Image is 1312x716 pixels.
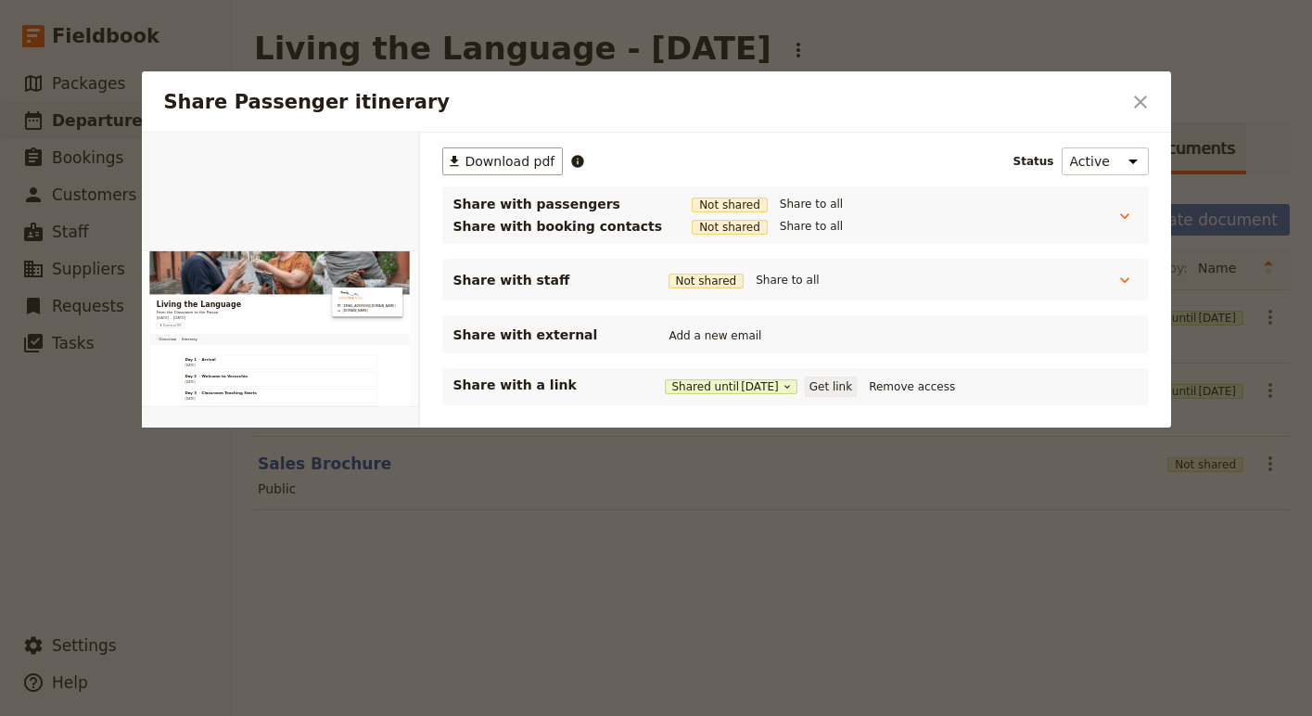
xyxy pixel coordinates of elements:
button: ​Download pdf [442,147,564,175]
span: Day 2 [188,525,238,547]
span: Classroom Teaching Starts [261,597,496,620]
a: Itinerary [163,352,252,403]
span: [EMAIL_ADDRESS][DOMAIN_NAME] [863,224,1090,243]
span: Download PDF [95,311,175,326]
span: Not shared [669,274,745,288]
span: [DATE] [741,379,779,394]
span: [DATE] – [DATE] [67,274,191,296]
span: [DATE] [188,552,232,567]
span: Not shared [692,198,768,212]
a: Overview [67,352,163,403]
span: [DOMAIN_NAME] [863,247,972,265]
span: Share with passengers [453,195,663,213]
span: Day 3 [188,597,238,620]
a: info@esperienza.org [841,224,1090,243]
button: Share to all [775,216,847,237]
span: Welcome to Verucchio [261,525,457,547]
span: Not shared [692,220,768,235]
a: www.esperienza.org [841,247,1090,265]
button: Add a new email [665,326,767,346]
span: Arrival [261,453,320,475]
button: Close dialog [1125,86,1156,118]
select: Status [1062,147,1149,175]
span: Status [1013,154,1054,169]
button: Shared until[DATE] [665,379,797,394]
button: Share to all [775,194,847,214]
span: Share with external [453,326,639,344]
span: [DATE] [188,479,232,494]
span: Share with booking contacts [453,217,663,236]
button: ​Download PDF [67,307,187,329]
p: From the Classroom to the Piazza [67,252,429,275]
button: Remove access [864,377,960,397]
h2: Share Passenger itinerary [164,88,1121,116]
img: Esperienza logo [841,171,952,208]
p: Share with a link [453,376,639,394]
button: Get link [805,377,857,397]
button: Share to all [751,270,823,290]
span: Day 1 [188,453,238,475]
span: [DATE] [188,624,232,639]
span: Download pdf [465,152,555,171]
span: Share with staff [453,271,639,289]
